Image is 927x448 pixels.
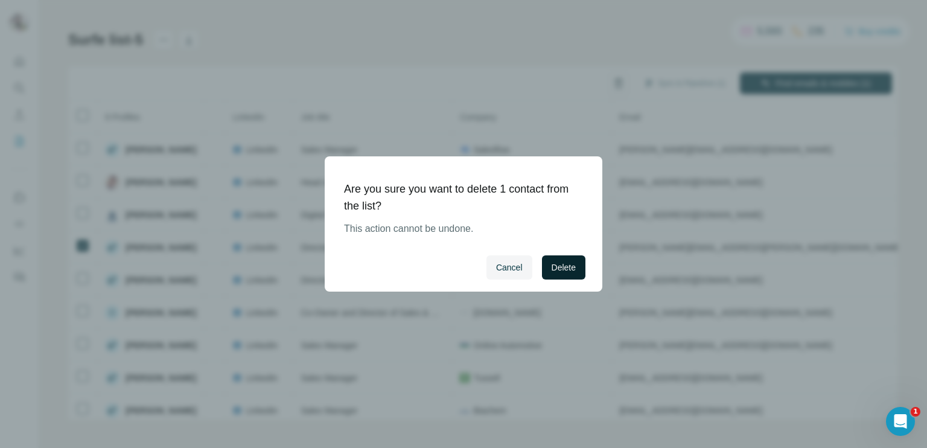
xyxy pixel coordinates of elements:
span: Delete [552,261,576,274]
button: Cancel [486,255,532,280]
span: Cancel [496,261,523,274]
iframe: Intercom live chat [886,407,915,436]
span: 1 [911,407,920,417]
button: Delete [542,255,585,280]
h1: Are you sure you want to delete 1 contact from the list? [344,181,573,214]
p: This action cannot be undone. [344,222,573,236]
